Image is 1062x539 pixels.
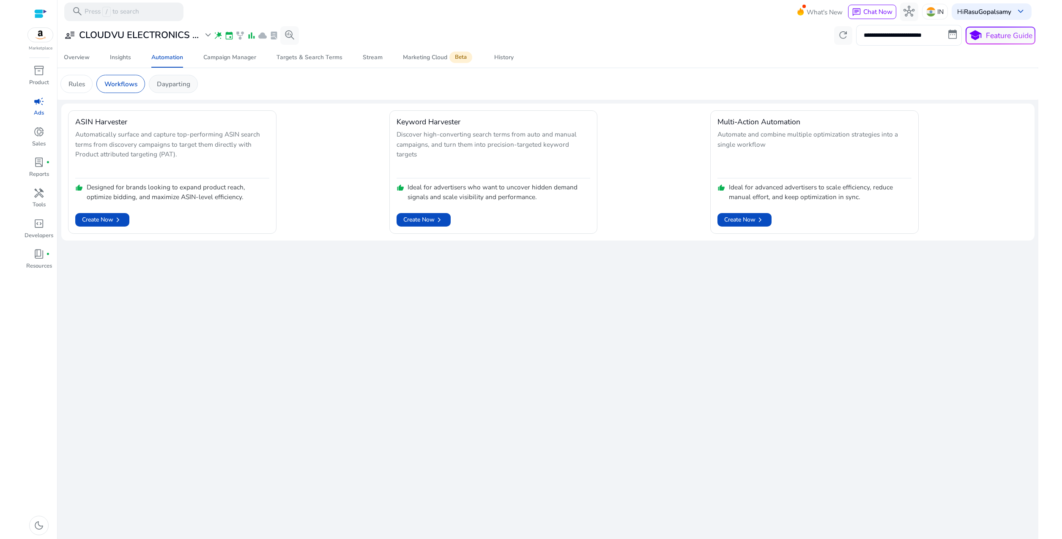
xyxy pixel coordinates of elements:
p: Product [29,79,49,87]
a: book_4fiber_manual_recordResources [24,247,54,277]
a: lab_profilefiber_manual_recordReports [24,155,54,186]
span: fiber_manual_record [46,252,50,256]
p: Designed for brands looking to expand product reach, optimize bidding, and maximize ASIN-level ef... [87,182,269,202]
span: thumb_up [717,184,725,192]
span: Beta [449,52,472,63]
div: Insights [110,55,131,60]
button: Create Nowchevron_right [75,213,129,227]
div: Campaign Manager [203,55,256,60]
span: / [102,7,110,17]
img: amazon.svg [28,28,53,42]
a: handymanTools [24,186,54,216]
p: Workflows [104,79,137,89]
span: wand_stars [213,31,223,40]
span: Create Now [724,215,765,224]
span: dark_mode [33,520,44,531]
p: Developers [25,232,53,240]
div: Overview [64,55,90,60]
a: inventory_2Product [24,63,54,94]
p: Automate and combine multiple optimization strategies into a single workflow [717,129,911,175]
h4: ASIN Harvester [75,118,127,126]
button: chatChat Now [848,5,896,19]
p: Tools [33,201,46,209]
p: Marketplace [29,45,52,52]
span: search [72,6,83,17]
p: Automatically surface and capture top-performing ASIN search terms from discovery campaigns to ta... [75,129,269,175]
button: refresh [834,26,853,45]
span: user_attributes [64,30,75,41]
div: Automation [151,55,183,60]
p: Ads [34,109,44,118]
span: hub [903,6,914,17]
span: inventory_2 [33,65,44,76]
p: Sales [32,140,46,148]
p: Rules [68,79,85,89]
span: keyboard_arrow_down [1015,6,1026,17]
a: code_blocksDevelopers [24,216,54,247]
span: chevron_right [113,215,123,224]
button: Create Nowchevron_right [397,213,451,227]
h3: CLOUDVU ELECTRONICS ... [79,30,199,41]
button: schoolFeature Guide [966,27,1035,44]
span: refresh [838,30,849,41]
p: Ideal for advanced advertisers to scale efficiency, reduce manual effort, and keep optimization i... [729,182,911,202]
span: bar_chart [247,31,256,40]
span: handyman [33,188,44,199]
a: donut_smallSales [24,125,54,155]
span: event [224,31,234,40]
span: fiber_manual_record [46,161,50,164]
span: chevron_right [755,215,765,224]
span: chat [852,8,861,17]
p: Press to search [85,7,139,17]
p: Dayparting [157,79,190,89]
div: History [494,55,514,60]
span: What's New [807,5,843,19]
a: campaignAds [24,94,54,124]
span: search_insights [284,30,295,41]
p: IN [937,4,944,19]
span: school [969,29,982,42]
span: lab_profile [33,157,44,168]
span: lab_profile [269,31,279,40]
span: chevron_right [435,215,444,224]
span: cloud [258,31,267,40]
h4: Keyword Harvester [397,118,460,126]
span: Create Now [82,215,123,224]
span: expand_more [203,30,213,41]
span: code_blocks [33,218,44,229]
span: book_4 [33,249,44,260]
button: Create Nowchevron_right [717,213,772,227]
h4: Multi-Action Automation [717,118,800,126]
b: RasuGopalsamy [964,7,1011,16]
button: search_insights [280,26,299,45]
div: Targets & Search Terms [276,55,342,60]
span: family_history [235,31,245,40]
div: Marketing Cloud [403,54,474,61]
img: in.svg [926,7,936,16]
p: Feature Guide [986,30,1032,41]
span: Chat Now [863,7,892,16]
div: Stream [363,55,383,60]
span: thumb_up [75,184,83,192]
p: Resources [26,262,52,271]
p: Hi [957,8,1011,15]
button: hub [900,3,919,21]
p: Reports [29,170,49,179]
span: thumb_up [397,184,404,192]
span: donut_small [33,126,44,137]
p: Ideal for advertisers who want to uncover hidden demand signals and scale visibility and performa... [408,182,590,202]
p: Discover high-converting search terms from auto and manual campaigns, and turn them into precisio... [397,129,591,175]
span: Create Now [403,215,444,224]
span: campaign [33,96,44,107]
